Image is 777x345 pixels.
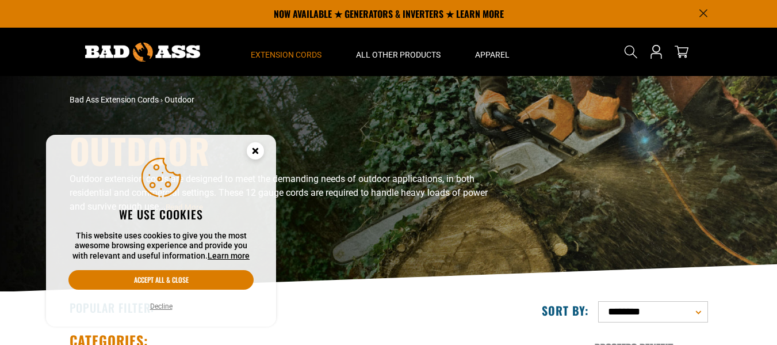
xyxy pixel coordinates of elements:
[160,95,163,104] span: ›
[68,270,254,290] button: Accept all & close
[339,28,458,76] summary: All Other Products
[70,95,159,104] a: Bad Ass Extension Cords
[458,28,527,76] summary: Apparel
[147,301,176,312] button: Decline
[164,95,194,104] span: Outdoor
[85,43,200,62] img: Bad Ass Extension Cords
[70,94,489,106] nav: breadcrumbs
[68,231,254,261] p: This website uses cookies to give you the most awesome browsing experience and provide you with r...
[251,50,321,60] span: Extension Cords
[356,50,441,60] span: All Other Products
[46,135,276,327] aside: Cookie Consent
[475,50,510,60] span: Apparel
[234,28,339,76] summary: Extension Cords
[208,251,250,260] a: Learn more
[68,207,254,222] h2: We use cookies
[70,133,489,168] h1: Outdoor
[70,173,488,212] span: Outdoor extension cords are designed to meet the demanding needs of outdoor applications, in both...
[542,303,589,318] label: Sort by:
[622,43,640,61] summary: Search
